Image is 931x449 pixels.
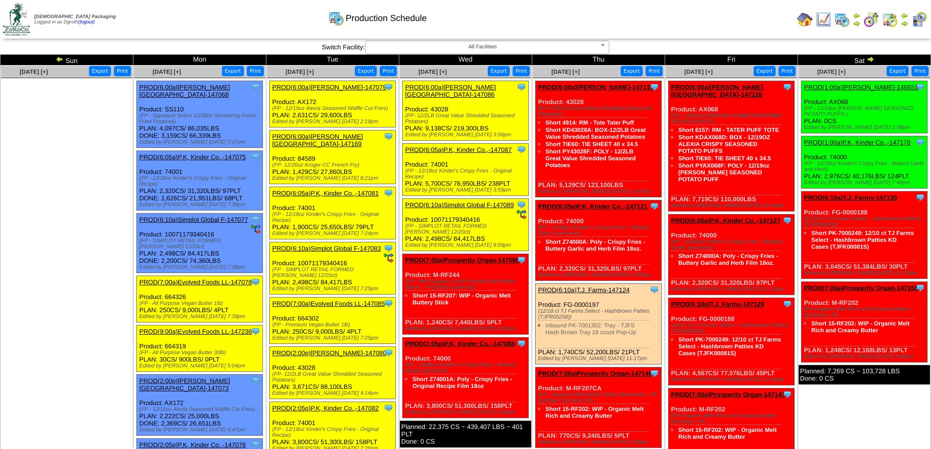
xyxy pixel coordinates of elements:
img: Tooltip [650,82,659,92]
img: line_graph.gif [816,12,831,27]
div: (FP - 12/18oz Kinder's Crispy Fries - Original Recipe) [272,427,395,438]
span: All Facilities [369,41,596,53]
a: PROD(6:05a)P.K, Kinder Co.,-147121 [538,203,648,210]
a: PROD(6:10a)Simplot Global F-147089 [405,201,514,209]
div: Edited by [PERSON_NAME] [DATE] 7:48pm [804,180,927,186]
button: Print [380,66,397,76]
a: Short Z74000A: Poly - Crispy Fries - Buttery Garlic and Herb Film 18oz. [545,238,645,252]
img: arrowleft.gif [853,12,861,20]
a: PROD(6:10a)Simplot Global F-147077 [139,216,248,223]
a: PROD(6:00a)[PERSON_NAME][GEOGRAPHIC_DATA]-147126 [671,84,763,98]
a: PROD(6:05a)P.K, Kinder Co.,-147127 [671,217,780,224]
img: Tooltip [782,389,792,399]
a: PROD(6:00a)[PERSON_NAME][GEOGRAPHIC_DATA]-147086 [405,84,496,98]
a: PROD(6:00a)[PERSON_NAME][GEOGRAPHIC_DATA]-147068 [139,84,230,98]
img: Tooltip [251,152,260,162]
div: Product: 10071179340416 PLAN: 2,498CS / 84,417LBS [270,242,396,295]
img: arrowleft.gif [56,55,64,63]
div: Edited by [PERSON_NAME] [DATE] 7:25pm [272,286,395,292]
a: Short 15-RF207: WIP - Organic Melt Buttery Stick [412,292,511,306]
div: (FP- 12/2LB Great Value Shredded Seasoned Potatoes) [538,106,661,117]
div: Product: FG-0000188 PLAN: 3,045CS / 51,384LBS / 30PLT [801,192,928,279]
div: Edited by [PERSON_NAME] [DATE] 3:20pm [538,439,661,445]
button: Export [887,66,909,76]
span: [DATE] [+] [684,68,713,75]
button: Export [621,66,643,76]
div: Product: 10071179340416 PLAN: 2,498CS / 84,417LBS DONE: 2,200CS / 74,360LBS [137,214,263,273]
a: [DATE] [+] [285,68,314,75]
td: Wed [399,55,532,65]
button: Export [355,66,377,76]
div: Edited by [PERSON_NAME] [DATE] 7:38pm [139,264,262,270]
div: Product: FG-0000188 PLAN: 4,567CS / 77,076LBS / 45PLT [669,298,795,385]
img: Tooltip [384,403,393,413]
a: [DATE] [+] [152,68,181,75]
a: Short PK-7000249: 12/10 ct TJ Farms Select - Hashbrown Patties KD Cases (TJFK00081S) [678,336,781,357]
img: Tooltip [251,214,260,224]
div: (12/10 ct TJ Farms Select - Hashbrown Patties (TJFR00081)) [804,216,927,228]
img: calendarprod.gif [834,12,850,27]
div: Product: M-RF202 PLAN: 1,248CS / 12,168LBS / 13PLT [801,282,928,363]
div: Edited by [PERSON_NAME] [DATE] 4:47pm [139,427,262,433]
a: PROD(7:00a)Prosperity Organ-147090 [405,257,519,264]
td: Thu [532,55,665,65]
div: Edited by [PERSON_NAME] [DATE] 3:56pm [405,132,528,138]
div: Edited by [PERSON_NAME] [DATE] 1:58pm [804,125,927,130]
a: PROD(6:10a)T.J. Farms-147124 [538,286,629,294]
img: ediSmall.gif [384,253,393,263]
div: (FP-Organic Melt Rich and Creamy Butter (12/13oz) - IP) [804,306,927,318]
a: PROD(6:00a)[PERSON_NAME][GEOGRAPHIC_DATA]-147169 [272,133,363,148]
div: Product: 664319 PLAN: 30CS / 900LBS / 0PLT [137,325,263,372]
button: Print [513,66,530,76]
img: arrowleft.gif [901,12,909,20]
img: ediSmall.gif [251,224,260,234]
div: Edited by [PERSON_NAME] [DATE] 7:37pm [139,139,262,145]
div: Edited by [PERSON_NAME] [DATE] 11:07pm [538,189,661,194]
div: Product: M-RF244 PLAN: 1,240CS / 7,440LBS / 5PLT [403,254,529,335]
img: Tooltip [650,368,659,378]
img: Tooltip [517,255,526,265]
a: Inbound PK-7001302: Tray - TJFS Hash Brown Tray 18 count Pop-Up [545,322,636,336]
div: (12/18 ct TJ Farms Select - Hashbrown Patties (TJFR00258)) [538,308,661,320]
div: Product: 84589 PLAN: 1,429CS / 27,860LBS [270,130,396,184]
div: Product: 74000 PLAN: 3,800CS / 51,300LBS / 158PLT [403,338,529,418]
div: Edited by [PERSON_NAME] [DATE] 11:37pm [804,270,927,276]
a: Short 6157: RM - TATER PUFF TOTE [678,127,779,133]
a: Short Z74001A: Poly - Crispy Fries - Original Recipe Film 18oz [412,376,512,389]
img: Tooltip [517,339,526,348]
a: PROD(7:00a)Prosperity Organ-147146 [538,370,652,377]
button: Print [114,66,131,76]
img: Tooltip [384,131,393,141]
img: calendarprod.gif [328,10,344,26]
div: (FP - Melt Organic Cold Pressed Salt Butter Sticks - IP (12/8oz Cartons)) [405,278,528,290]
div: (FP - SIMPLOT RETAIL FORMED [PERSON_NAME] 12/20ct) [405,223,528,235]
div: Product: 74000 PLAN: 2,320CS / 31,320LBS / 97PLT [536,200,662,281]
span: [DATE] [+] [418,68,447,75]
div: Product: AX068 PLAN: 0CS [801,81,928,133]
a: Short 15-RF202: WIP - Organic Melt Rich and Creamy Butter [678,427,777,440]
a: PROD(2:05p)P.K, Kinder Co.,-147088 [405,340,515,347]
div: (FP - 12/18oz Kinder's Crispy Fries - Original Recipe) [139,175,262,187]
div: (FP - 12/18oz Kinder's Crispy Fries - Buttery Garlic and Herb) [804,161,927,172]
img: Tooltip [384,82,393,92]
a: PROD(1:00a)P.K, Kinder Co.,-147178 [804,139,910,146]
a: Short PK-7000249: 12/10 ct TJ Farms Select - Hashbrown Patties KD Cases (TJFK00081S) [811,230,914,250]
a: [DATE] [+] [20,68,48,75]
a: PROD(2:00p)[PERSON_NAME]-147080 [272,349,386,357]
div: Product: 43028 PLAN: 3,671CS / 88,100LBS [270,347,396,399]
button: Print [646,66,663,76]
div: (FP - 12/19oz [PERSON_NAME] SEASONED POTATO PUFFS ) [804,106,927,117]
div: Product: 74001 PLAN: 2,320CS / 31,320LBS / 97PLT DONE: 1,626CS / 21,951LBS / 68PLT [137,151,263,211]
a: PROD(6:10a)T.J. Farms-147129 [671,300,764,308]
div: (FP-Organic Melt Rich and Creamy Butter (12/13oz) - IP) [671,413,794,425]
img: Tooltip [251,376,260,385]
a: Short TIE60: TIE SHEET 40 x 34.5 [545,141,638,148]
div: (FP- 12/2LB Great Value Shredded Seasoned Potatoes) [272,371,395,383]
div: Product: 43028 PLAN: 5,129CS / 123,100LBS [536,81,662,197]
img: arrowright.gif [866,55,874,63]
a: PROD(7:00a)Evolved Foods LL-147085 [272,300,385,307]
div: Product: 74000 PLAN: 2,976CS / 40,176LBS / 124PLT [801,136,928,189]
span: Logged in as Dgroth [34,14,116,25]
